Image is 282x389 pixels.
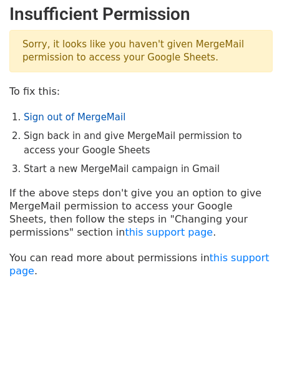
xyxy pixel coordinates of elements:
[24,129,273,157] li: Sign back in and give MergeMail permission to access your Google Sheets
[220,329,282,389] iframe: Chat Widget
[9,251,273,277] p: You can read more about permissions in .
[9,85,273,98] p: To fix this:
[9,186,273,239] p: If the above steps don't give you an option to give MergeMail permission to access your Google Sh...
[9,30,273,72] p: Sorry, it looks like you haven't given MergeMail permission to access your Google Sheets.
[24,112,125,123] a: Sign out of MergeMail
[24,162,273,176] li: Start a new MergeMail campaign in Gmail
[9,252,270,277] a: this support page
[9,4,273,25] h2: Insufficient Permission
[125,226,213,238] a: this support page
